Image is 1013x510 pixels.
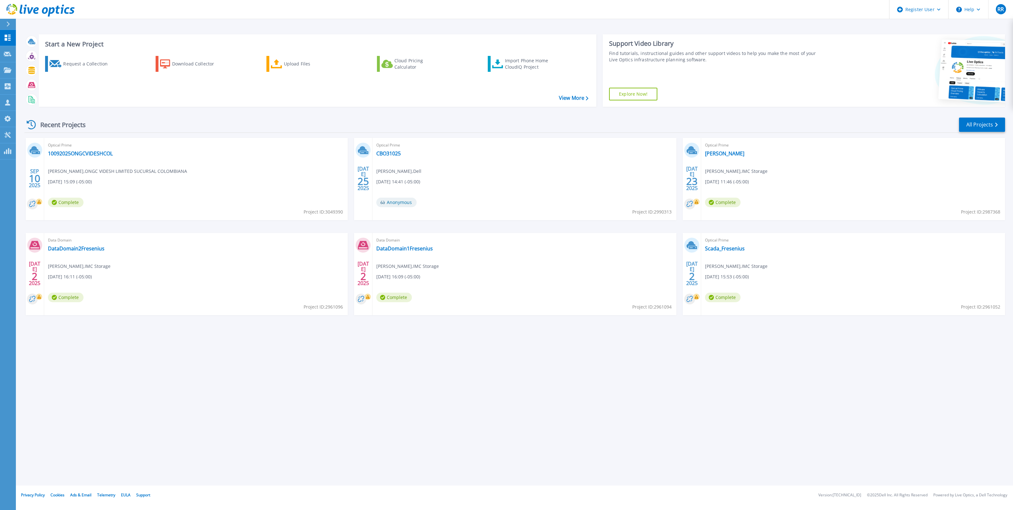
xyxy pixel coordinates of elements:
[705,245,745,252] a: Scada_Fresenius
[705,198,741,207] span: Complete
[376,237,673,244] span: Data Domain
[959,118,1005,132] a: All Projects
[136,492,150,498] a: Support
[686,179,698,184] span: 23
[376,293,412,302] span: Complete
[48,142,344,149] span: Optical Prime
[48,178,92,185] span: [DATE] 15:09 (-05:00)
[304,208,343,215] span: Project ID: 3049390
[705,273,749,280] span: [DATE] 15:53 (-05:00)
[357,167,369,190] div: [DATE] 2025
[632,208,672,215] span: Project ID: 2990313
[266,56,337,72] a: Upload Files
[609,50,819,63] div: Find tutorials, instructional guides and other support videos to help you make the most of your L...
[357,262,369,285] div: [DATE] 2025
[705,150,744,157] a: [PERSON_NAME]
[377,56,448,72] a: Cloud Pricing Calculator
[24,117,94,133] div: Recent Projects
[48,237,344,244] span: Data Domain
[48,198,84,207] span: Complete
[609,88,657,100] a: Explore Now!
[21,492,45,498] a: Privacy Policy
[705,237,1001,244] span: Optical Prime
[376,168,421,175] span: [PERSON_NAME] , Dell
[818,493,861,497] li: Version: [TECHNICAL_ID]
[505,58,554,70] div: Import Phone Home CloudIQ Project
[867,493,928,497] li: © 2025 Dell Inc. All Rights Reserved
[559,95,588,101] a: View More
[376,245,433,252] a: DataDomain1Fresenius
[360,274,366,279] span: 2
[48,263,111,270] span: [PERSON_NAME] , IMC Storage
[686,262,698,285] div: [DATE] 2025
[376,178,420,185] span: [DATE] 14:41 (-05:00)
[304,303,343,310] span: Project ID: 2961096
[48,150,113,157] a: 10092025ONGCVIDESHCOL
[376,273,420,280] span: [DATE] 16:09 (-05:00)
[394,58,445,70] div: Cloud Pricing Calculator
[705,168,768,175] span: [PERSON_NAME] , IMC Storage
[172,58,223,70] div: Download Collector
[29,262,41,285] div: [DATE] 2025
[933,493,1007,497] li: Powered by Live Optics, a Dell Technology
[705,263,768,270] span: [PERSON_NAME] , IMC Storage
[45,56,116,72] a: Request a Collection
[358,179,369,184] span: 25
[156,56,226,72] a: Download Collector
[705,293,741,302] span: Complete
[961,208,1000,215] span: Project ID: 2987368
[63,58,114,70] div: Request a Collection
[686,167,698,190] div: [DATE] 2025
[121,492,131,498] a: EULA
[609,39,819,48] div: Support Video Library
[284,58,335,70] div: Upload Files
[50,492,64,498] a: Cookies
[376,142,673,149] span: Optical Prime
[632,303,672,310] span: Project ID: 2961094
[70,492,91,498] a: Ads & Email
[705,178,749,185] span: [DATE] 11:46 (-05:00)
[689,274,695,279] span: 2
[705,142,1001,149] span: Optical Prime
[376,150,401,157] a: CBO31025
[48,168,187,175] span: [PERSON_NAME] , ONGC VIDESH LIMITED SUCURSAL COLOMBIANA
[48,273,92,280] span: [DATE] 16:11 (-05:00)
[29,176,40,181] span: 10
[45,41,588,48] h3: Start a New Project
[997,7,1004,12] span: RR
[961,303,1000,310] span: Project ID: 2961052
[29,167,41,190] div: SEP 2025
[48,293,84,302] span: Complete
[48,245,104,252] a: DataDomain2Fresenius
[376,198,417,207] span: Anonymous
[32,274,37,279] span: 2
[376,263,439,270] span: [PERSON_NAME] , IMC Storage
[97,492,115,498] a: Telemetry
